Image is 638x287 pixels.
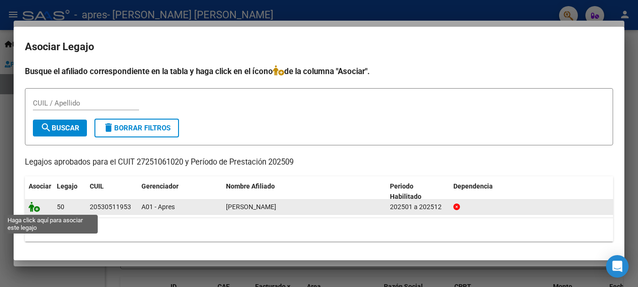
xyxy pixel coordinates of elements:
[57,182,78,190] span: Legajo
[386,176,450,207] datatable-header-cell: Periodo Habilitado
[606,255,629,278] div: Open Intercom Messenger
[390,202,446,212] div: 202501 a 202512
[222,176,386,207] datatable-header-cell: Nombre Afiliado
[40,124,79,132] span: Buscar
[103,122,114,133] mat-icon: delete
[141,203,175,211] span: A01 - Apres
[25,65,613,77] h4: Busque el afiliado correspondiente en la tabla y haga click en el ícono de la columna "Asociar".
[53,176,86,207] datatable-header-cell: Legajo
[25,218,613,242] div: 1 registros
[57,203,64,211] span: 50
[226,182,275,190] span: Nombre Afiliado
[138,176,222,207] datatable-header-cell: Gerenciador
[29,182,51,190] span: Asociar
[25,38,613,56] h2: Asociar Legajo
[86,176,138,207] datatable-header-cell: CUIL
[25,176,53,207] datatable-header-cell: Asociar
[90,182,104,190] span: CUIL
[390,182,421,201] span: Periodo Habilitado
[90,202,131,212] div: 20530511953
[226,203,276,211] span: CARBALLO SANTINO
[141,182,179,190] span: Gerenciador
[103,124,171,132] span: Borrar Filtros
[94,119,179,137] button: Borrar Filtros
[453,182,493,190] span: Dependencia
[33,120,87,136] button: Buscar
[25,157,613,168] p: Legajos aprobados para el CUIT 27251061020 y Período de Prestación 202509
[450,176,614,207] datatable-header-cell: Dependencia
[40,122,52,133] mat-icon: search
